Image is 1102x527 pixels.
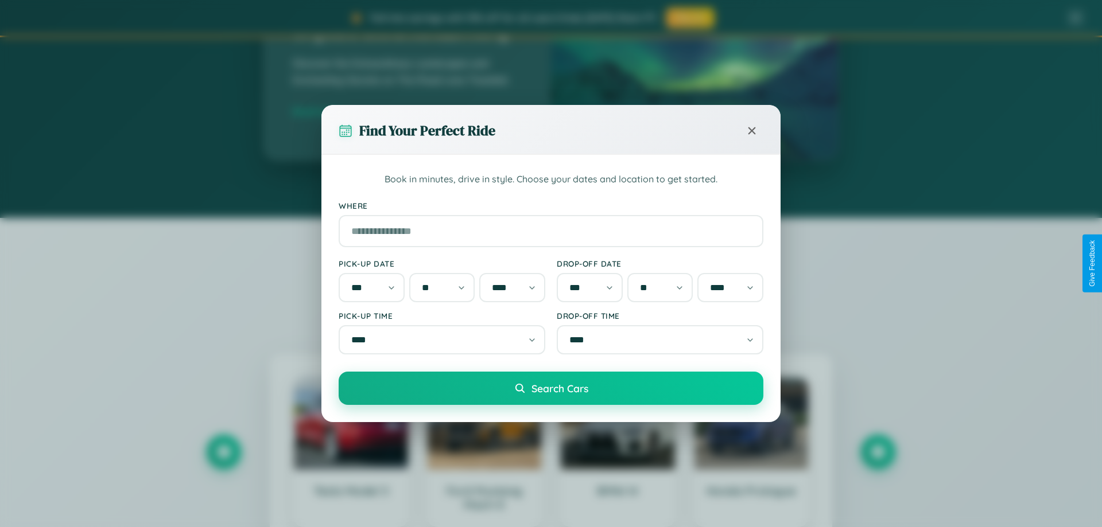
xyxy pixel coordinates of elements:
label: Drop-off Time [557,311,763,321]
label: Drop-off Date [557,259,763,268]
p: Book in minutes, drive in style. Choose your dates and location to get started. [339,172,763,187]
button: Search Cars [339,372,763,405]
h3: Find Your Perfect Ride [359,121,495,140]
label: Where [339,201,763,210]
label: Pick-up Date [339,259,545,268]
label: Pick-up Time [339,311,545,321]
span: Search Cars [531,382,588,395]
